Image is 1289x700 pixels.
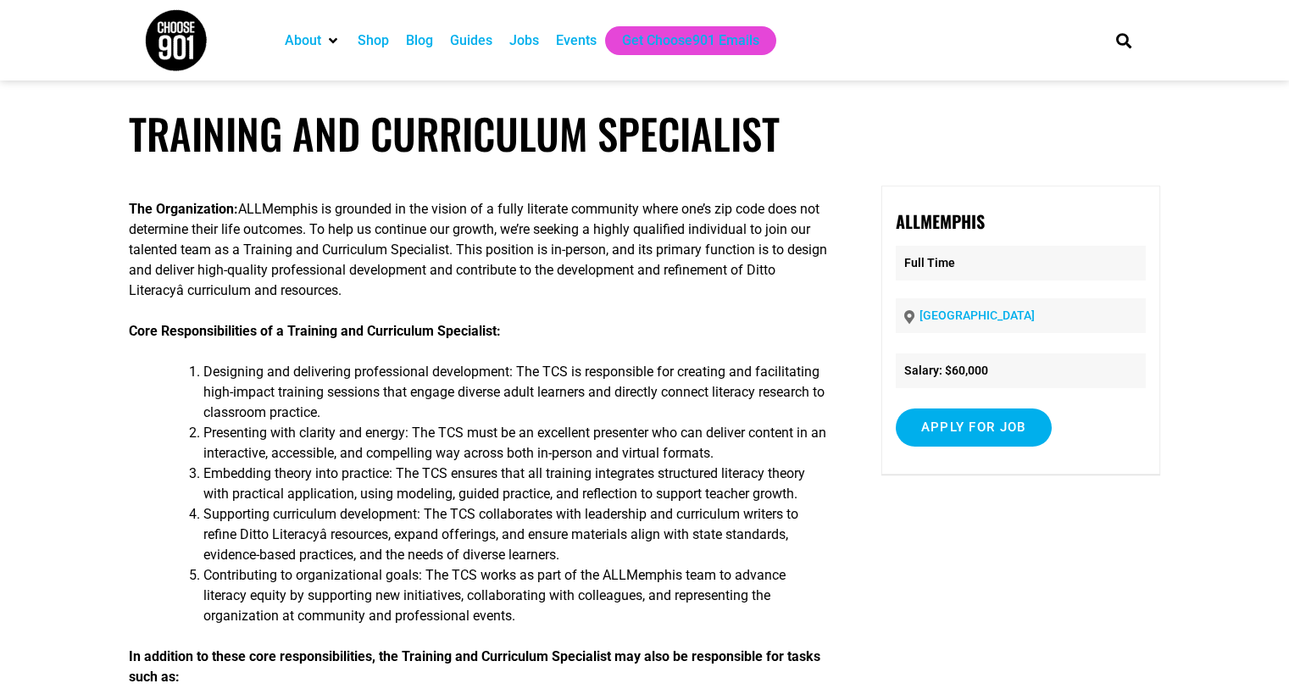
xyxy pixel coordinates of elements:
[129,108,1160,158] h1: Training and Curriculum Specialist
[276,26,1086,55] nav: Main nav
[509,31,539,51] a: Jobs
[896,246,1146,281] p: Full Time
[129,648,820,685] strong: In addition to these core responsibilities, the Training and Curriculum Specialist may also be re...
[450,31,492,51] a: Guides
[203,504,830,565] li: Supporting curriculum development: The TCS collaborates with leadership and curriculum writers to...
[129,201,238,217] strong: The Organization:
[896,353,1146,388] li: Salary: $60,000
[203,423,830,464] li: Presenting with clarity and energy: The TCS must be an excellent presenter who can deliver conten...
[406,31,433,51] a: Blog
[622,31,759,51] a: Get Choose901 Emails
[203,565,830,626] li: Contributing to organizational goals: The TCS works as part of the ALLMemphis team to advance lit...
[285,31,321,51] a: About
[920,308,1035,322] a: [GEOGRAPHIC_DATA]
[1109,26,1137,54] div: Search
[896,408,1052,447] input: Apply for job
[203,464,830,504] li: Embedding theory into practice: The TCS ensures that all training integrates structured literacy ...
[896,208,985,234] strong: ALLMemphis
[129,323,501,339] strong: Core Responsibilities of a Training and Curriculum Specialist:
[358,31,389,51] a: Shop
[276,26,349,55] div: About
[203,362,830,423] li: Designing and delivering professional development: The TCS is responsible for creating and facili...
[129,199,830,301] p: ALLMemphis is grounded in the vision of a fully literate community where one’s zip code does not ...
[556,31,597,51] a: Events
